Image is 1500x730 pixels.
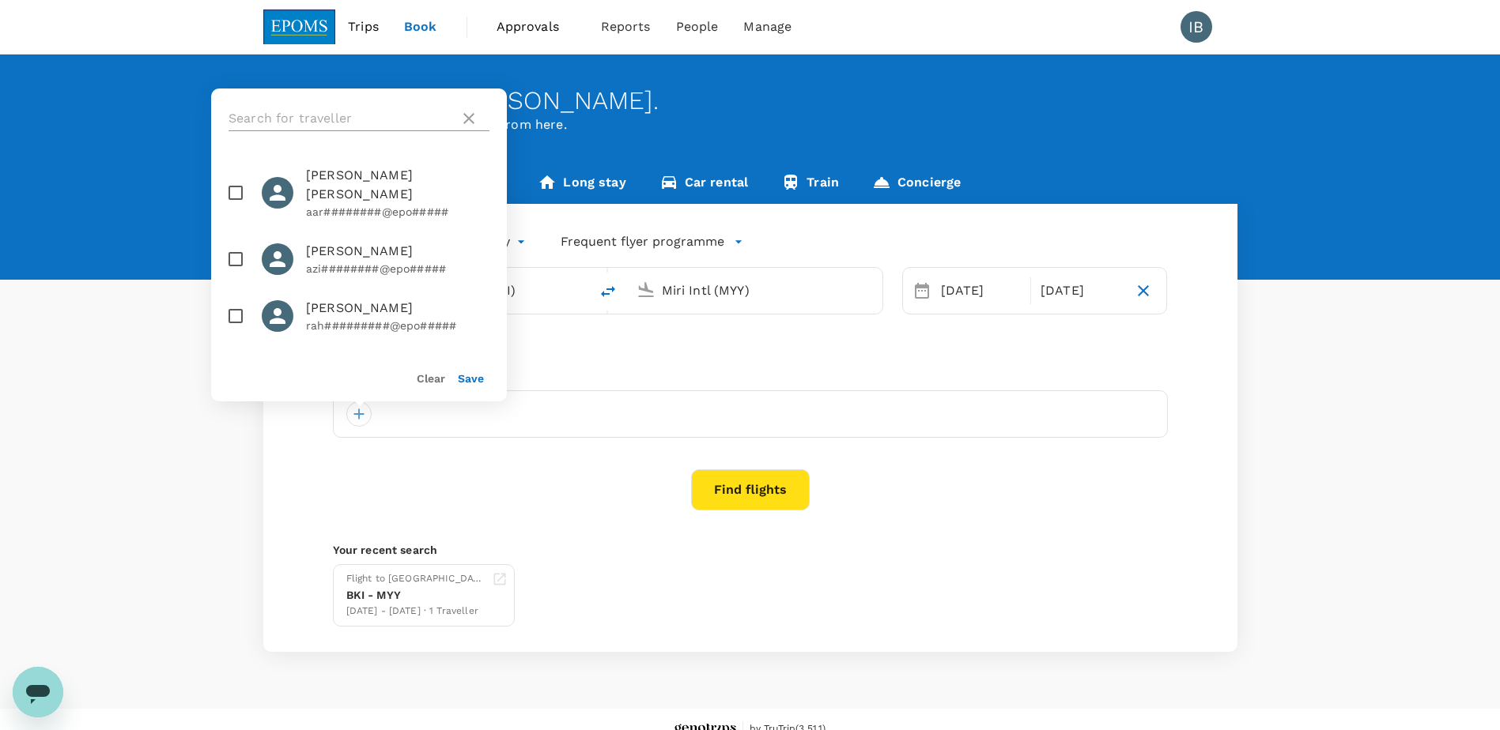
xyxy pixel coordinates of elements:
[348,17,379,36] span: Trips
[306,299,489,318] span: [PERSON_NAME]
[306,242,489,261] span: [PERSON_NAME]
[263,9,336,44] img: EPOMS SDN BHD
[643,166,765,204] a: Car rental
[561,232,724,251] p: Frequent flyer programme
[601,17,651,36] span: Reports
[578,288,581,292] button: Open
[229,106,453,131] input: Search for traveller
[346,571,486,587] div: Flight to [GEOGRAPHIC_DATA]
[691,469,810,510] button: Find flights
[306,204,489,220] p: aar########@epo#####
[856,166,977,204] a: Concierge
[521,166,642,204] a: Long stay
[935,275,1027,307] div: [DATE]
[263,86,1237,115] div: Welcome back , [PERSON_NAME] .
[765,166,856,204] a: Train
[306,318,489,333] p: rah#########@epo#####
[333,542,1168,558] p: Your recent search
[662,278,849,303] input: Going to
[743,17,792,36] span: Manage
[404,17,437,36] span: Book
[871,288,875,292] button: Open
[497,17,576,36] span: Approvals
[346,604,486,619] div: [DATE] - [DATE] · 1 Traveller
[417,372,445,385] button: Clear
[306,166,489,204] span: [PERSON_NAME] [PERSON_NAME]
[1181,11,1212,43] div: IB
[561,232,743,251] button: Frequent flyer programme
[589,273,627,310] button: delete
[346,587,486,604] div: BKI - MYY
[13,667,63,717] iframe: Button to launch messaging window
[306,261,489,277] p: azi########@epo#####
[1034,275,1127,307] div: [DATE]
[333,365,1168,384] div: Travellers
[458,372,484,385] button: Save
[676,17,719,36] span: People
[263,115,1237,134] p: Planning a business trip? Get started from here.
